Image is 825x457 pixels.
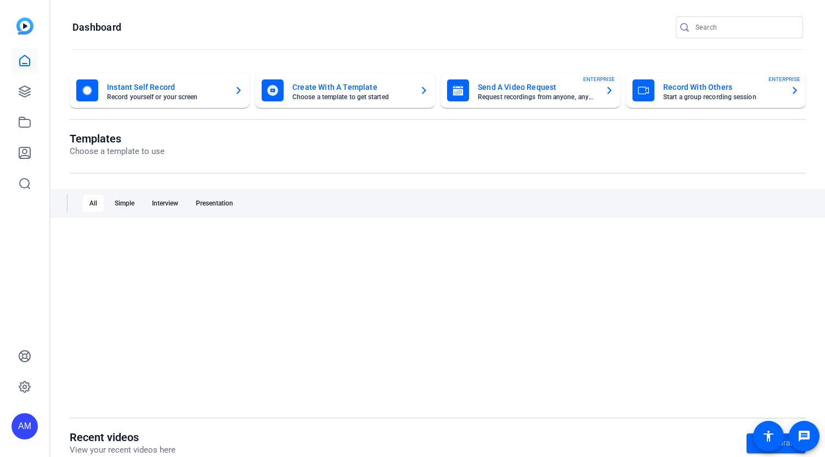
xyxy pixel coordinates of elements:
[70,444,176,456] p: View your recent videos here
[478,94,596,100] mat-card-subtitle: Request recordings from anyone, anywhere
[663,94,782,100] mat-card-subtitle: Start a group recording session
[145,195,185,212] div: Interview
[70,73,250,108] button: Instant Self RecordRecord yourself or your screen
[107,81,225,94] mat-card-title: Instant Self Record
[663,81,782,94] mat-card-title: Record With Others
[440,73,620,108] button: Send A Video RequestRequest recordings from anyone, anywhereENTERPRISE
[292,81,411,94] mat-card-title: Create With A Template
[747,433,806,453] a: Go to library
[292,94,411,100] mat-card-subtitle: Choose a template to get started
[189,195,240,212] div: Presentation
[107,94,225,100] mat-card-subtitle: Record yourself or your screen
[70,132,165,145] h1: Templates
[762,430,775,443] mat-icon: accessibility
[478,81,596,94] mat-card-title: Send A Video Request
[12,413,38,439] div: AM
[583,75,615,83] span: ENTERPRISE
[798,430,811,443] mat-icon: message
[70,145,165,158] p: Choose a template to use
[83,195,104,212] div: All
[70,431,176,444] h1: Recent videos
[626,73,806,108] button: Record With OthersStart a group recording sessionENTERPRISE
[769,75,800,83] span: ENTERPRISE
[108,195,141,212] div: Simple
[16,18,33,35] img: blue-gradient.svg
[255,73,435,108] button: Create With A TemplateChoose a template to get started
[696,21,794,34] input: Search
[72,21,121,34] h1: Dashboard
